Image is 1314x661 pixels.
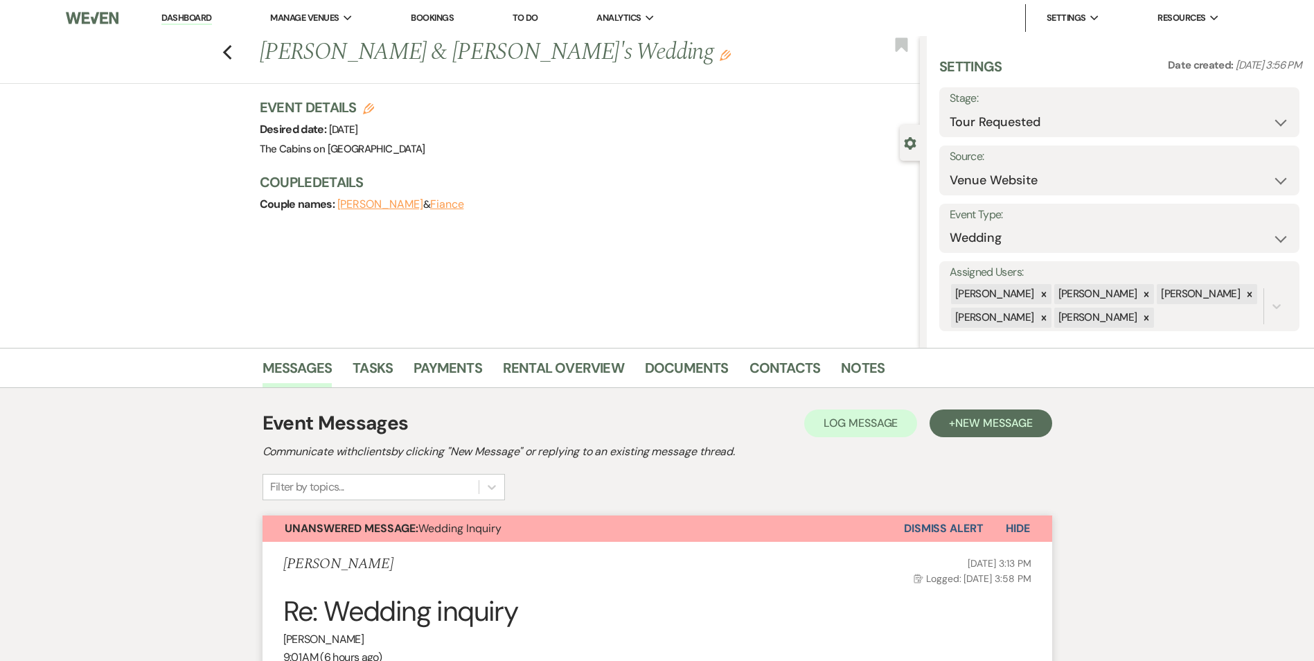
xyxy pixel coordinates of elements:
[914,572,1031,585] span: Logged: [DATE] 3:58 PM
[337,199,423,210] button: [PERSON_NAME]
[904,515,984,542] button: Dismiss Alert
[939,57,1002,87] h3: Settings
[749,357,821,387] a: Contacts
[1054,308,1139,328] div: [PERSON_NAME]
[645,357,729,387] a: Documents
[283,593,518,629] span: Re: Wedding inquiry
[270,11,339,25] span: Manage Venues
[984,515,1052,542] button: Hide
[513,12,538,24] a: To Do
[596,11,641,25] span: Analytics
[263,357,332,387] a: Messages
[263,409,409,438] h1: Event Messages
[285,521,418,536] strong: Unanswered Message:
[260,98,425,117] h3: Event Details
[1168,58,1236,72] span: Date created:
[1157,284,1242,304] div: [PERSON_NAME]
[950,147,1289,167] label: Source:
[260,122,329,136] span: Desired date:
[1006,521,1030,536] span: Hide
[260,36,783,69] h1: [PERSON_NAME] & [PERSON_NAME]'s Wedding
[930,409,1051,437] button: +New Message
[950,263,1289,283] label: Assigned Users:
[955,416,1032,430] span: New Message
[1157,11,1205,25] span: Resources
[270,479,344,495] div: Filter by topics...
[950,205,1289,225] label: Event Type:
[1236,58,1302,72] span: [DATE] 3:56 PM
[430,199,464,210] button: Fiance
[411,12,454,24] a: Bookings
[1047,11,1086,25] span: Settings
[503,357,624,387] a: Rental Overview
[263,515,904,542] button: Unanswered Message:Wedding Inquiry
[951,284,1036,304] div: [PERSON_NAME]
[285,521,501,536] span: Wedding Inquiry
[260,173,906,192] h3: Couple Details
[1054,284,1139,304] div: [PERSON_NAME]
[283,632,364,646] span: [PERSON_NAME]
[804,409,917,437] button: Log Message
[968,557,1031,570] span: [DATE] 3:13 PM
[329,123,358,136] span: [DATE]
[951,308,1036,328] div: [PERSON_NAME]
[260,197,337,211] span: Couple names:
[263,443,1052,460] h2: Communicate with clients by clicking "New Message" or replying to an existing message thread.
[824,416,898,430] span: Log Message
[904,136,916,149] button: Close lead details
[414,357,482,387] a: Payments
[720,49,731,61] button: Edit
[260,142,425,156] span: The Cabins on [GEOGRAPHIC_DATA]
[353,357,393,387] a: Tasks
[337,197,464,211] span: &
[841,357,885,387] a: Notes
[283,556,393,573] h5: [PERSON_NAME]
[950,89,1289,109] label: Stage:
[66,3,118,33] img: Weven Logo
[161,12,211,25] a: Dashboard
